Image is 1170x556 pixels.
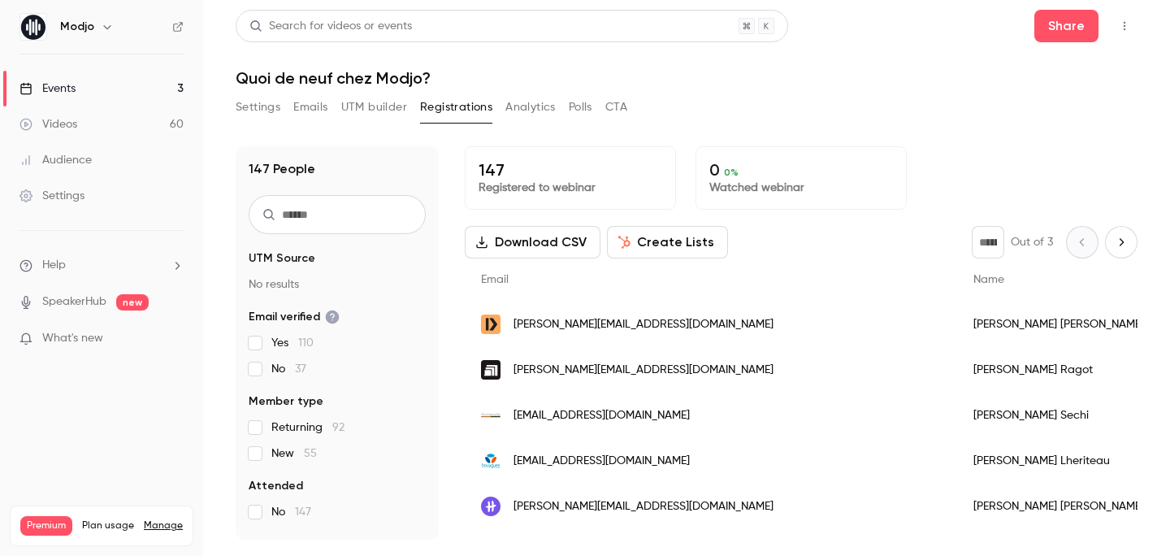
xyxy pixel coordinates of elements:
[42,257,66,274] span: Help
[144,519,183,532] a: Manage
[164,332,184,346] iframe: Noticeable Trigger
[481,315,500,334] img: playplay.com
[341,94,407,120] button: UTM builder
[249,18,412,35] div: Search for videos or events
[293,94,327,120] button: Emails
[479,180,662,196] p: Registered to webinar
[505,94,556,120] button: Analytics
[513,407,690,424] span: [EMAIL_ADDRESS][DOMAIN_NAME]
[42,293,106,311] a: SpeakerHub
[709,160,893,180] p: 0
[249,250,315,267] span: UTM Source
[481,360,500,380] img: simundia.com
[236,68,1137,88] h1: Quoi de neuf chez Modjo?
[19,188,84,204] div: Settings
[271,361,306,377] span: No
[332,422,344,433] span: 92
[481,497,500,516] img: united-heroes.com
[249,309,340,325] span: Email verified
[481,406,500,425] img: terrasseetjardindeparis.com
[249,393,323,410] span: Member type
[19,152,92,168] div: Audience
[513,316,773,333] span: [PERSON_NAME][EMAIL_ADDRESS][DOMAIN_NAME]
[236,94,280,120] button: Settings
[116,294,149,311] span: new
[513,498,773,515] span: [PERSON_NAME][EMAIL_ADDRESS][DOMAIN_NAME]
[42,330,103,347] span: What's new
[249,276,426,293] p: No results
[481,274,509,285] span: Email
[973,274,1004,285] span: Name
[513,362,773,379] span: [PERSON_NAME][EMAIL_ADDRESS][DOMAIN_NAME]
[420,94,492,120] button: Registrations
[82,519,134,532] span: Plan usage
[1105,226,1137,258] button: Next page
[607,226,728,258] button: Create Lists
[20,516,72,536] span: Premium
[465,226,600,258] button: Download CSV
[271,445,317,462] span: New
[60,19,94,35] h6: Modjo
[295,506,311,518] span: 147
[295,363,306,375] span: 37
[709,180,893,196] p: Watched webinar
[513,453,690,470] span: [EMAIL_ADDRESS][DOMAIN_NAME]
[724,167,739,178] span: 0 %
[19,116,77,132] div: Videos
[481,451,500,471] img: bouyguestelecom.fr
[271,335,314,351] span: Yes
[20,14,46,40] img: Modjo
[249,536,280,553] span: Views
[479,160,662,180] p: 147
[249,478,303,494] span: Attended
[271,504,311,520] span: No
[605,94,627,120] button: CTA
[19,257,184,274] li: help-dropdown-opener
[19,80,76,97] div: Events
[1034,10,1098,42] button: Share
[304,448,317,459] span: 55
[249,159,315,179] h1: 147 People
[271,419,344,436] span: Returning
[298,337,314,349] span: 110
[1011,234,1053,250] p: Out of 3
[569,94,592,120] button: Polls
